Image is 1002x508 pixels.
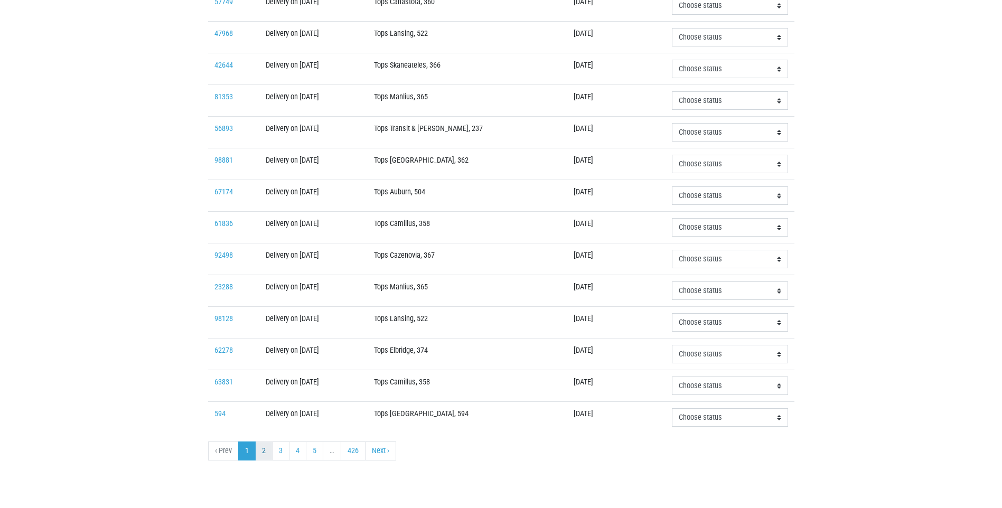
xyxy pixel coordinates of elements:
td: Tops Auburn, 504 [368,180,567,212]
td: Tops Manlius, 365 [368,275,567,307]
td: Delivery on [DATE] [259,117,368,148]
td: Delivery on [DATE] [259,85,368,117]
a: 23288 [214,283,233,291]
td: [DATE] [567,370,666,402]
td: Tops Cazenovia, 367 [368,243,567,275]
a: 98881 [214,156,233,165]
a: 56893 [214,124,233,133]
td: Delivery on [DATE] [259,338,368,370]
td: Delivery on [DATE] [259,148,368,180]
td: Tops Elbridge, 374 [368,338,567,370]
td: [DATE] [567,212,666,243]
td: [DATE] [567,338,666,370]
td: Tops [GEOGRAPHIC_DATA], 594 [368,402,567,434]
td: Tops Camillus, 358 [368,370,567,402]
td: [DATE] [567,148,666,180]
td: Delivery on [DATE] [259,180,368,212]
td: [DATE] [567,85,666,117]
a: 62278 [214,346,233,355]
td: Tops Camillus, 358 [368,212,567,243]
td: Delivery on [DATE] [259,370,368,402]
td: [DATE] [567,275,666,307]
nav: pager [208,441,794,460]
td: Tops Transit & [PERSON_NAME], 237 [368,117,567,148]
a: 4 [289,441,306,460]
td: Delivery on [DATE] [259,22,368,53]
a: 42644 [214,61,233,70]
td: Delivery on [DATE] [259,275,368,307]
a: 47968 [214,29,233,38]
a: 1 [238,441,256,460]
td: Delivery on [DATE] [259,212,368,243]
td: Tops [GEOGRAPHIC_DATA], 362 [368,148,567,180]
td: Delivery on [DATE] [259,402,368,434]
a: 92498 [214,251,233,260]
a: 5 [306,441,323,460]
a: 426 [341,441,366,460]
td: Delivery on [DATE] [259,53,368,85]
td: [DATE] [567,117,666,148]
a: 67174 [214,187,233,196]
a: 63831 [214,378,233,387]
td: Delivery on [DATE] [259,307,368,338]
td: Tops Lansing, 522 [368,22,567,53]
td: [DATE] [567,243,666,275]
a: 594 [214,409,226,418]
td: [DATE] [567,307,666,338]
td: [DATE] [567,22,666,53]
a: next [365,441,396,460]
td: Tops Skaneateles, 366 [368,53,567,85]
td: Tops Manlius, 365 [368,85,567,117]
td: Delivery on [DATE] [259,243,368,275]
td: [DATE] [567,180,666,212]
td: [DATE] [567,53,666,85]
a: 98128 [214,314,233,323]
td: Tops Lansing, 522 [368,307,567,338]
td: [DATE] [567,402,666,434]
a: 2 [255,441,273,460]
a: 61836 [214,219,233,228]
a: 3 [272,441,289,460]
a: 81353 [214,92,233,101]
